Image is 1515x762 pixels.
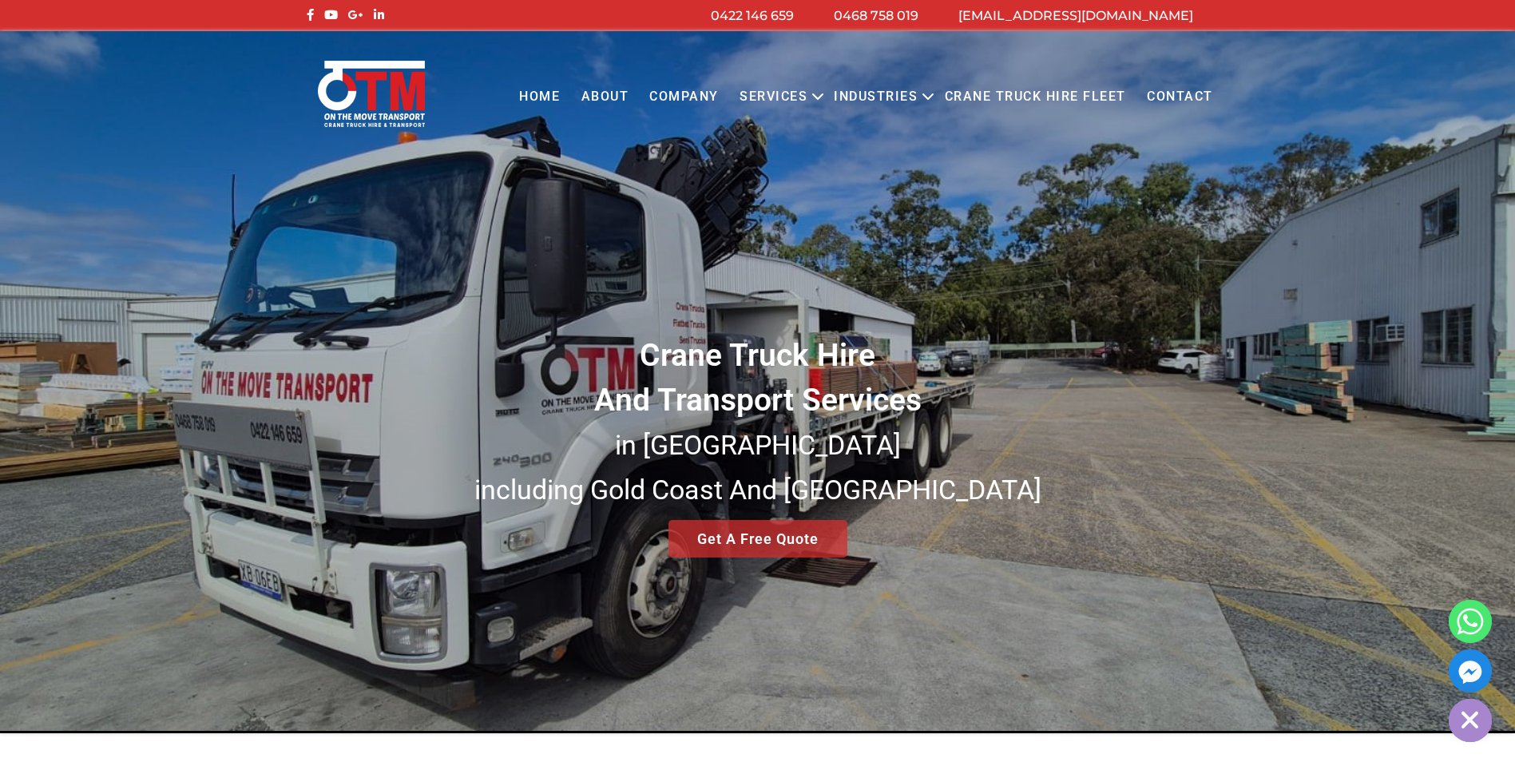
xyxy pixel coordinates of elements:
[958,8,1193,23] a: [EMAIL_ADDRESS][DOMAIN_NAME]
[668,520,847,558] a: Get A Free Quote
[474,429,1041,506] small: in [GEOGRAPHIC_DATA] including Gold Coast And [GEOGRAPHIC_DATA]
[711,8,794,23] a: 0422 146 659
[639,75,729,119] a: COMPANY
[1449,649,1492,693] a: Facebook_Messenger
[509,75,570,119] a: Home
[570,75,639,119] a: About
[1136,75,1224,119] a: Contact
[1449,600,1492,643] a: Whatsapp
[729,75,818,119] a: Services
[934,75,1136,119] a: Crane Truck Hire Fleet
[834,8,918,23] a: 0468 758 019
[823,75,928,119] a: Industries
